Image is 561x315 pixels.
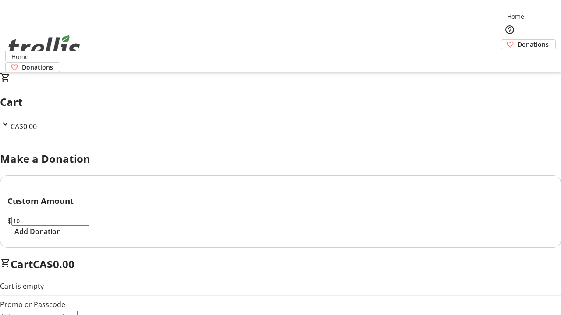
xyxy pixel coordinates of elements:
span: CA$0.00 [11,122,37,131]
span: $ [7,216,11,225]
span: Add Donation [14,226,61,237]
span: Donations [518,40,549,49]
a: Home [6,52,34,61]
span: Donations [22,63,53,72]
button: Add Donation [7,226,68,237]
button: Cart [501,49,518,67]
button: Help [501,21,518,38]
a: Home [501,12,529,21]
span: Home [11,52,28,61]
span: CA$0.00 [33,257,75,271]
img: Orient E2E Organization hvzJzFsg5a's Logo [5,25,83,69]
a: Donations [501,39,556,49]
h3: Custom Amount [7,195,554,207]
a: Donations [5,62,60,72]
input: Donation Amount [11,217,89,226]
span: Home [507,12,524,21]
